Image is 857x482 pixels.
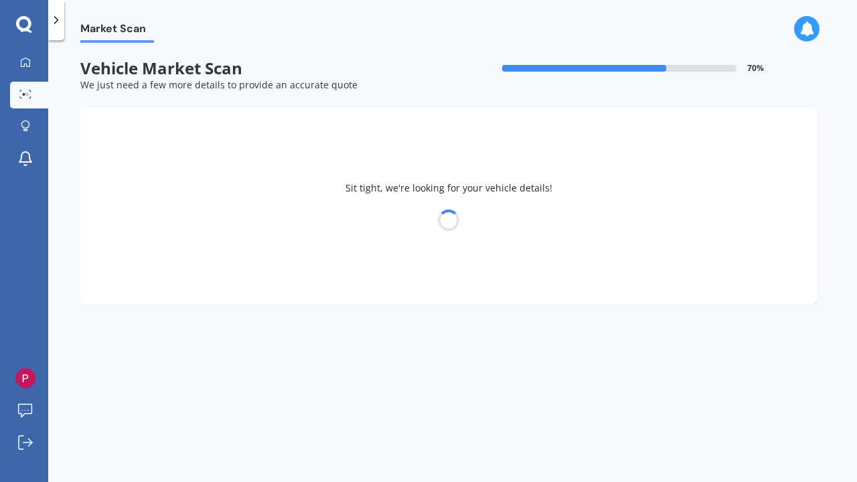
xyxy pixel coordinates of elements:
div: Sit tight, we're looking for your vehicle details! [80,108,817,304]
span: Market Scan [80,22,154,40]
span: Vehicle Market Scan [80,59,449,78]
span: We just need a few more details to provide an accurate quote [80,78,358,91]
span: 70 % [747,64,764,73]
img: ACg8ocLLt96Ox-GUXPY7O72ubCq7AeL6gQfa-giOC7kWT6skRk8u4g=s96-c [15,368,35,388]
